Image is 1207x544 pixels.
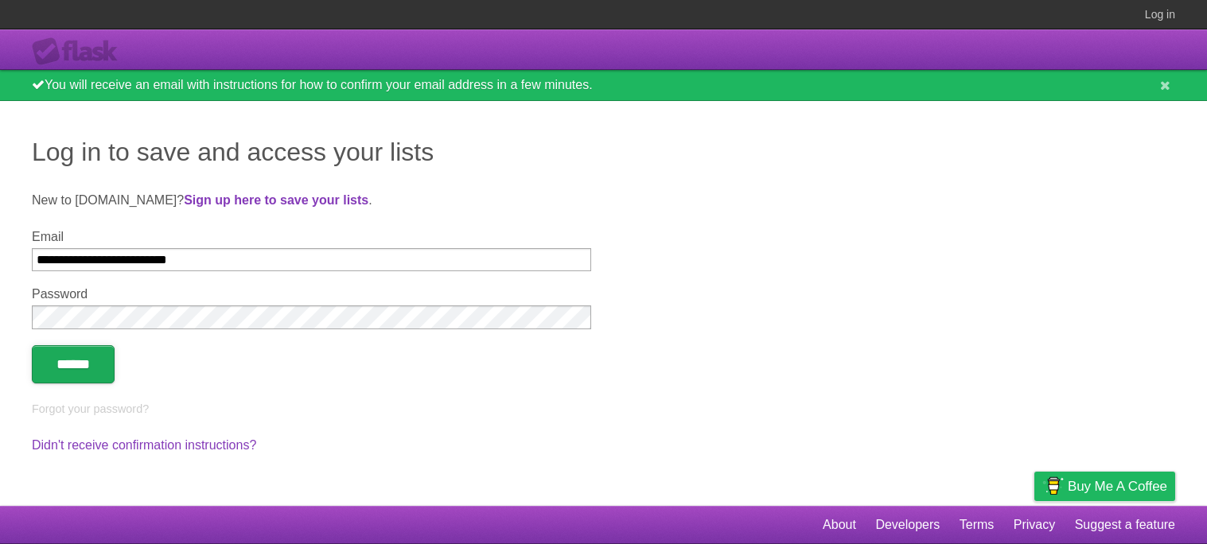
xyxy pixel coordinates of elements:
[32,402,149,415] a: Forgot your password?
[1034,472,1175,501] a: Buy me a coffee
[1075,510,1175,540] a: Suggest a feature
[32,438,256,452] a: Didn't receive confirmation instructions?
[960,510,995,540] a: Terms
[1042,472,1064,499] img: Buy me a coffee
[1014,510,1055,540] a: Privacy
[1068,472,1167,500] span: Buy me a coffee
[32,287,591,301] label: Password
[184,193,368,207] a: Sign up here to save your lists
[823,510,856,540] a: About
[32,230,591,244] label: Email
[875,510,940,540] a: Developers
[32,37,127,66] div: Flask
[32,133,1175,171] h1: Log in to save and access your lists
[32,191,1175,210] p: New to [DOMAIN_NAME]? .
